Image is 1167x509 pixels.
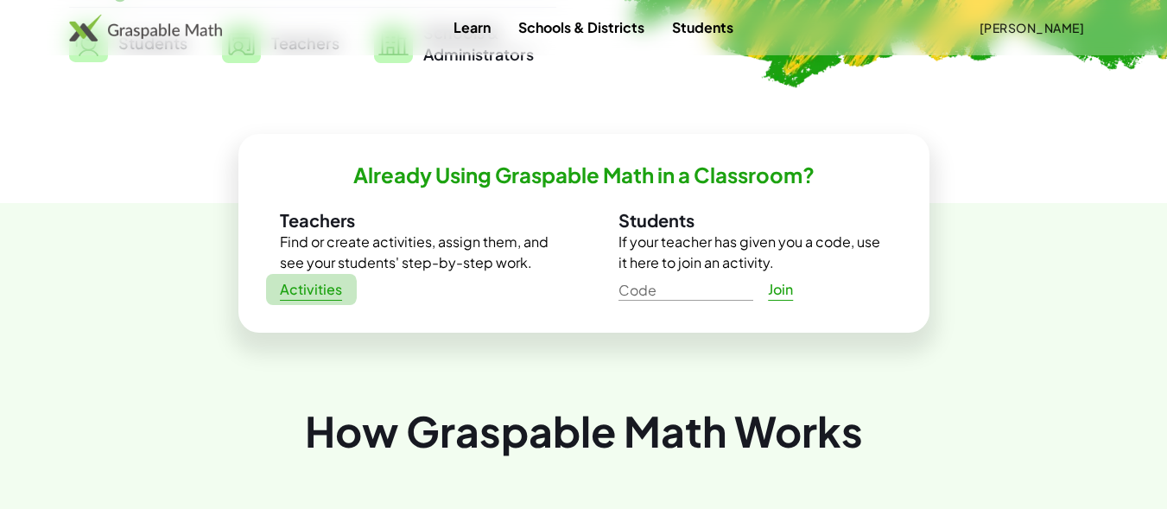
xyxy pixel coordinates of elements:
[618,209,888,232] h3: Students
[69,402,1098,460] div: How Graspable Math Works
[504,11,658,43] a: Schools & Districts
[353,162,815,188] h2: Already Using Graspable Math in a Classroom?
[280,281,343,299] span: Activities
[440,11,504,43] a: Learn
[280,209,549,232] h3: Teachers
[979,20,1084,35] span: [PERSON_NAME]
[753,274,809,305] a: Join
[965,12,1098,43] button: [PERSON_NAME]
[768,281,794,299] span: Join
[266,274,357,305] a: Activities
[280,232,549,273] p: Find or create activities, assign them, and see your students' step-by-step work.
[618,232,888,273] p: If your teacher has given you a code, use it here to join an activity.
[658,11,747,43] a: Students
